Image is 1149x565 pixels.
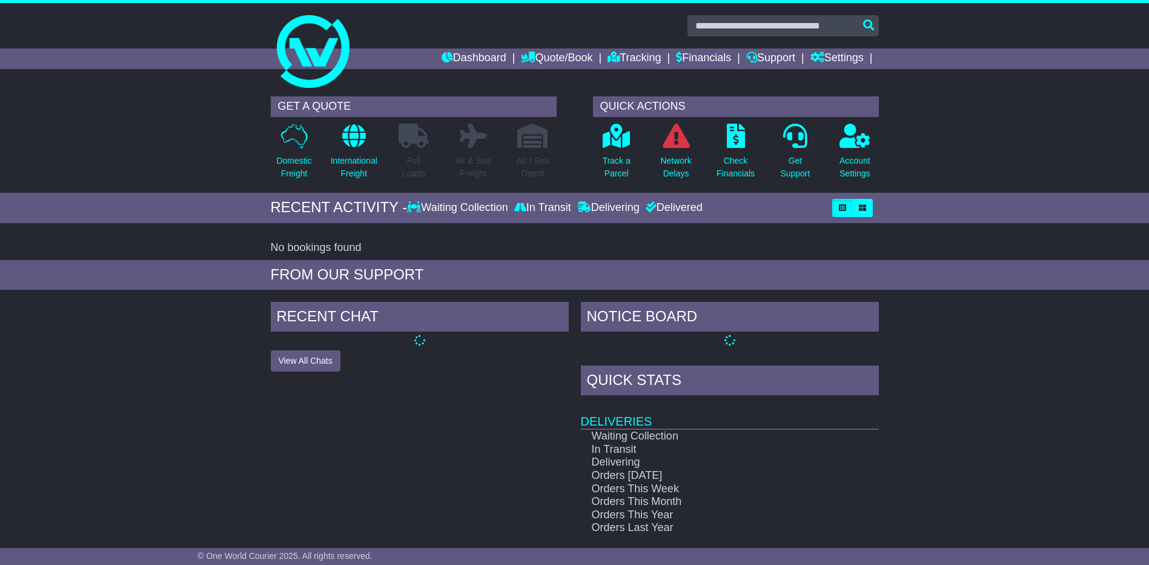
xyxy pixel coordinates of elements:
div: GET A QUOTE [271,96,557,117]
div: RECENT ACTIVITY - [271,199,408,216]
td: Waiting Collection [581,429,836,443]
div: NOTICE BOARD [581,302,879,335]
div: Delivering [574,201,643,215]
a: NetworkDelays [660,123,692,187]
p: Account Settings [839,155,870,180]
div: Delivered [643,201,703,215]
td: Orders [DATE] [581,469,836,483]
p: Air / Sea Depot [517,155,549,180]
p: Get Support [780,155,810,180]
a: Tracking [608,48,661,69]
a: Settings [810,48,864,69]
p: International Freight [331,155,377,180]
td: In Transit [581,443,836,456]
a: InternationalFreight [330,123,378,187]
p: Full Loads [399,155,429,180]
div: QUICK ACTIONS [593,96,879,117]
span: © One World Courier 2025. All rights reserved. [197,551,373,561]
a: Financials [676,48,731,69]
a: CheckFinancials [716,123,755,187]
p: Track a Parcel [603,155,631,180]
a: DomesticFreight [276,123,312,187]
a: Dashboard [442,48,506,69]
div: No bookings found [271,241,879,255]
a: Quote/Book [521,48,592,69]
button: View All Chats [271,350,340,372]
p: Air & Sea Freight [455,155,491,180]
td: Delivering [581,456,836,469]
p: Network Delays [660,155,691,180]
td: Orders This Month [581,495,836,509]
a: GetSupport [780,123,810,187]
td: Orders Last Year [581,521,836,535]
div: Quick Stats [581,366,879,398]
p: Domestic Freight [276,155,311,180]
a: Track aParcel [602,123,631,187]
div: In Transit [511,201,574,215]
a: Support [746,48,795,69]
td: Deliveries [581,398,879,429]
a: AccountSettings [839,123,871,187]
div: Waiting Collection [407,201,511,215]
td: Orders This Week [581,483,836,496]
div: RECENT CHAT [271,302,569,335]
p: Check Financials [717,155,755,180]
div: FROM OUR SUPPORT [271,266,879,284]
td: Orders This Year [581,509,836,522]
